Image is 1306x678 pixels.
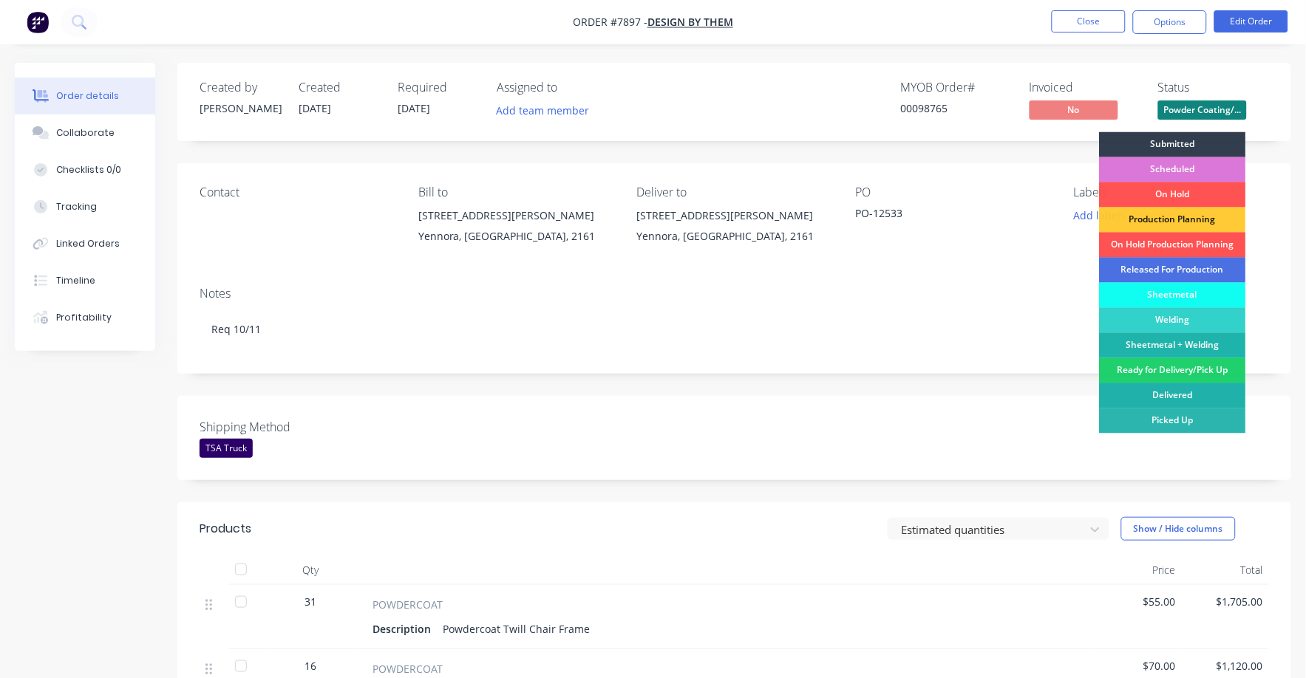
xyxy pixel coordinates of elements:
button: Add labels [1066,205,1134,225]
span: $1,120.00 [1188,658,1264,674]
div: [STREET_ADDRESS][PERSON_NAME]Yennora, [GEOGRAPHIC_DATA], 2161 [418,205,613,253]
button: Checklists 0/0 [15,151,155,188]
div: Linked Orders [56,237,120,250]
div: Notes [200,287,1269,301]
img: Factory [27,11,49,33]
button: Edit Order [1214,10,1288,32]
div: Bill to [418,185,613,199]
span: No [1030,100,1118,119]
div: Scheduled [1100,157,1246,182]
div: Invoiced [1030,81,1140,95]
span: $55.00 [1100,594,1176,609]
span: POWDERCOAT [373,661,443,677]
div: [STREET_ADDRESS][PERSON_NAME] [418,205,613,226]
div: Order details [56,89,119,103]
span: Powder Coating/... [1158,100,1247,119]
div: PO-12533 [855,205,1040,226]
div: Profitability [56,311,112,324]
span: Order #7897 - [573,16,647,30]
button: Collaborate [15,114,155,151]
div: Deliver to [637,185,832,199]
div: Products [200,520,251,538]
div: On Hold [1100,182,1246,208]
div: Picked Up [1100,408,1246,434]
button: Add team member [497,100,597,120]
div: [STREET_ADDRESS][PERSON_NAME] [637,205,832,226]
div: 00098765 [901,100,1012,116]
button: Powder Coating/... [1158,100,1247,123]
span: 31 [305,594,316,609]
div: Labels [1074,185,1269,199]
div: [STREET_ADDRESS][PERSON_NAME]Yennora, [GEOGRAPHIC_DATA], 2161 [637,205,832,253]
div: Timeline [56,274,95,287]
button: Timeline [15,262,155,299]
button: Linked Orders [15,225,155,262]
span: $70.00 [1100,658,1176,674]
div: Status [1158,81,1269,95]
button: Tracking [15,188,155,225]
div: On Hold Production Planning [1100,233,1246,258]
div: Released For Production [1100,258,1246,283]
div: Req 10/11 [200,307,1269,352]
span: [DATE] [398,101,430,115]
div: Submitted [1100,132,1246,157]
label: Shipping Method [200,418,384,436]
div: TSA Truck [200,439,253,458]
div: Required [398,81,479,95]
button: Order details [15,78,155,114]
div: PO [855,185,1050,199]
div: MYOB Order # [901,81,1012,95]
span: $1,705.00 [1188,594,1264,609]
span: 16 [305,658,316,674]
span: POWDERCOAT [373,597,443,612]
div: Price [1094,555,1182,585]
div: Powdercoat Twill Chair Frame [437,618,596,640]
button: Add team member [489,100,597,120]
button: Close [1052,10,1126,32]
div: Collaborate [56,126,115,140]
div: Assigned to [497,81,645,95]
div: Tracking [56,200,97,213]
div: Yennora, [GEOGRAPHIC_DATA], 2161 [637,226,832,247]
div: Ready for Delivery/Pick Up [1100,358,1246,383]
div: Checklists 0/0 [56,163,121,177]
button: Profitability [15,299,155,336]
div: Created [299,81,380,95]
a: Design By Them [647,16,733,30]
div: [PERSON_NAME] [200,100,281,116]
div: Contact [200,185,395,199]
div: Created by [200,81,281,95]
button: Options [1133,10,1207,34]
div: Qty [266,555,355,585]
div: Welding [1100,308,1246,333]
div: Sheetmetal + Welding [1100,333,1246,358]
div: Sheetmetal [1100,283,1246,308]
div: Production Planning [1100,208,1246,233]
div: Total [1182,555,1270,585]
div: Description [373,618,437,640]
span: [DATE] [299,101,331,115]
div: Yennora, [GEOGRAPHIC_DATA], 2161 [418,226,613,247]
div: Delivered [1100,383,1246,408]
button: Show / Hide columns [1121,517,1236,541]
